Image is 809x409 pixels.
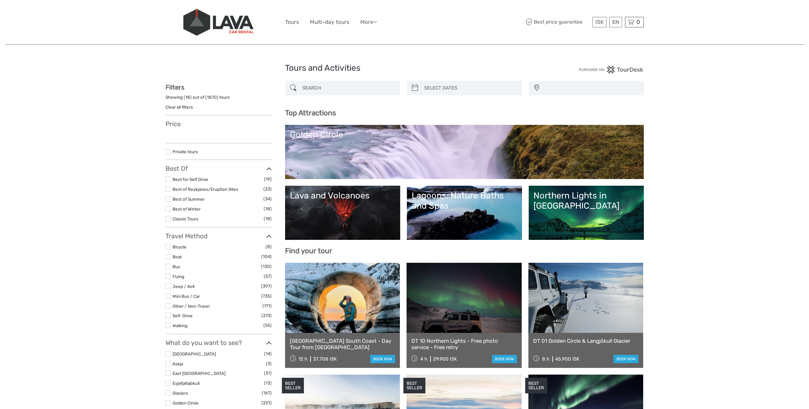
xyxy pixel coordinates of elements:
span: (221) [261,399,272,406]
div: Showing ( ) out of ( ) tours [165,94,272,104]
div: EN [609,17,622,27]
span: (397) [261,283,272,290]
a: book now [492,355,517,363]
span: (34) [263,195,272,203]
span: (18) [264,205,272,212]
div: BEST SELLER [282,378,304,394]
input: SELECT DATES [422,83,519,94]
b: Find your tour [285,247,332,255]
a: Mini Bus / Car [173,294,200,299]
a: More [360,18,377,27]
a: book now [614,355,638,363]
h3: Best Of [165,165,272,172]
span: (171) [262,302,272,310]
span: (14) [264,350,272,357]
span: (57) [264,273,272,280]
span: (55) [263,322,272,329]
a: Self-Drive [173,313,193,318]
span: (3) [266,360,272,367]
a: Bicycle [173,244,187,249]
h1: Tours and Activities [285,63,524,73]
div: 45.900 ISK [555,356,579,362]
a: Best of Winter [173,206,201,212]
b: Top Attractions [285,109,336,117]
div: Lava and Volcanoes [290,190,395,201]
a: Eyjafjallajökull [173,381,200,386]
span: (19) [264,176,272,183]
a: Other / Non-Travel [173,304,210,309]
a: Flying [173,274,184,279]
span: (8) [266,243,272,250]
span: (31) [264,370,272,377]
a: Lagoons, Nature Baths and Spas [412,190,517,235]
label: 18 [185,94,190,100]
a: Multi-day tours [310,18,349,27]
a: East [GEOGRAPHIC_DATA] [173,371,225,376]
div: Golden Circle [290,130,639,140]
div: Northern Lights in [GEOGRAPHIC_DATA] [533,190,639,211]
span: (18) [264,215,272,222]
a: Jeep / 4x4 [173,284,195,289]
a: Askja [173,361,183,366]
a: Tours [285,18,299,27]
a: Clear all filters [165,104,193,110]
a: Private tours [173,149,198,154]
h3: Price [165,120,272,128]
span: (130) [261,263,272,270]
a: Bus [173,264,180,269]
a: Walking [173,323,188,328]
a: Glaciers [173,391,188,396]
a: Golden Circle [290,130,639,174]
a: book now [370,355,395,363]
a: Best of Reykjanes/Eruption Sites [173,187,238,192]
h3: Travel Method [165,232,272,240]
div: Lagoons, Nature Baths and Spas [412,190,517,211]
a: [GEOGRAPHIC_DATA] South Coast - Day Tour from [GEOGRAPHIC_DATA] [290,338,395,351]
div: BEST SELLER [525,378,547,394]
a: [GEOGRAPHIC_DATA] [173,351,216,356]
img: 523-13fdf7b0-e410-4b32-8dc9-7907fc8d33f7_logo_big.jpg [183,9,254,36]
a: Lava and Volcanoes [290,190,395,235]
span: (213) [261,312,272,319]
span: 4 h [420,356,427,362]
span: ISK [595,19,604,25]
span: (104) [261,253,272,260]
label: 1870 [207,94,217,100]
input: SEARCH [300,83,397,94]
span: (167) [262,389,272,397]
a: Golden Circle [173,400,199,405]
a: Best for Self Drive [173,177,208,182]
a: DT 01 Golden Circle & Langjökull Glacier [533,338,639,344]
span: Best price guarantee [524,17,591,27]
div: 29.900 ISK [433,356,457,362]
span: 12 h [298,356,307,362]
span: 0 [636,19,641,25]
span: (735) [261,292,272,300]
a: Best of Summer [173,197,205,202]
h3: What do you want to see? [165,339,272,347]
span: (13) [264,379,272,387]
a: Boat [173,254,182,259]
div: BEST SELLER [403,378,425,394]
span: (23) [263,185,272,193]
div: 37.708 ISK [313,356,337,362]
a: DT 10 Northern Lights - Free photo service - Free retry [411,338,517,351]
a: Northern Lights in [GEOGRAPHIC_DATA] [533,190,639,235]
a: Classic Tours [173,216,198,221]
img: PurchaseViaTourDesk.png [579,66,644,74]
strong: Filters [165,83,184,91]
span: 8 h [542,356,549,362]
